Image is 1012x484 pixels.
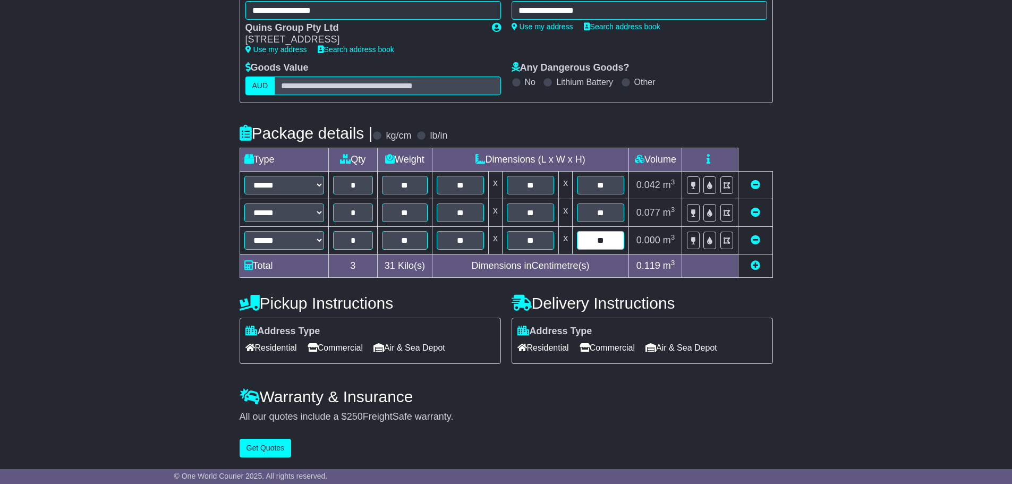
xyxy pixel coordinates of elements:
[636,235,660,245] span: 0.000
[634,77,656,87] label: Other
[373,339,445,356] span: Air & Sea Depot
[240,439,292,457] button: Get Quotes
[751,260,760,271] a: Add new item
[432,148,629,171] td: Dimensions (L x W x H)
[245,339,297,356] span: Residential
[751,180,760,190] a: Remove this item
[245,22,481,34] div: Quins Group Pty Ltd
[517,326,592,337] label: Address Type
[488,226,502,254] td: x
[245,62,309,74] label: Goods Value
[671,178,675,186] sup: 3
[240,411,773,423] div: All our quotes include a $ FreightSafe warranty.
[584,22,660,31] a: Search address book
[636,260,660,271] span: 0.119
[663,235,675,245] span: m
[671,259,675,267] sup: 3
[240,148,328,171] td: Type
[240,294,501,312] h4: Pickup Instructions
[378,148,432,171] td: Weight
[245,77,275,95] label: AUD
[245,326,320,337] label: Address Type
[751,207,760,218] a: Remove this item
[308,339,363,356] span: Commercial
[512,22,573,31] a: Use my address
[347,411,363,422] span: 250
[559,199,573,226] td: x
[245,45,307,54] a: Use my address
[328,254,378,277] td: 3
[525,77,535,87] label: No
[240,388,773,405] h4: Warranty & Insurance
[663,180,675,190] span: m
[488,171,502,199] td: x
[240,254,328,277] td: Total
[663,260,675,271] span: m
[636,207,660,218] span: 0.077
[512,294,773,312] h4: Delivery Instructions
[556,77,613,87] label: Lithium Battery
[629,148,682,171] td: Volume
[517,339,569,356] span: Residential
[559,226,573,254] td: x
[174,472,328,480] span: © One World Courier 2025. All rights reserved.
[512,62,630,74] label: Any Dangerous Goods?
[488,199,502,226] td: x
[240,124,373,142] h4: Package details |
[580,339,635,356] span: Commercial
[663,207,675,218] span: m
[386,130,411,142] label: kg/cm
[328,148,378,171] td: Qty
[645,339,717,356] span: Air & Sea Depot
[636,180,660,190] span: 0.042
[378,254,432,277] td: Kilo(s)
[671,233,675,241] sup: 3
[671,206,675,214] sup: 3
[751,235,760,245] a: Remove this item
[432,254,629,277] td: Dimensions in Centimetre(s)
[245,34,481,46] div: [STREET_ADDRESS]
[559,171,573,199] td: x
[385,260,395,271] span: 31
[318,45,394,54] a: Search address book
[430,130,447,142] label: lb/in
